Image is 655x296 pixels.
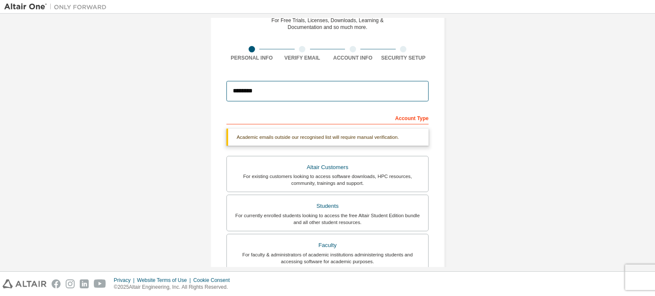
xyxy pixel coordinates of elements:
[378,55,429,61] div: Security Setup
[226,129,429,146] div: Academic emails outside our recognised list will require manual verification.
[80,279,89,288] img: linkedin.svg
[226,111,429,124] div: Account Type
[232,212,423,226] div: For currently enrolled students looking to access the free Altair Student Edition bundle and all ...
[114,277,137,284] div: Privacy
[232,251,423,265] div: For faculty & administrators of academic institutions administering students and accessing softwa...
[277,55,328,61] div: Verify Email
[226,55,277,61] div: Personal Info
[232,239,423,251] div: Faculty
[137,277,193,284] div: Website Terms of Use
[52,279,61,288] img: facebook.svg
[272,17,384,31] div: For Free Trials, Licenses, Downloads, Learning & Documentation and so much more.
[193,277,235,284] div: Cookie Consent
[66,279,75,288] img: instagram.svg
[4,3,111,11] img: Altair One
[3,279,46,288] img: altair_logo.svg
[232,173,423,187] div: For existing customers looking to access software downloads, HPC resources, community, trainings ...
[232,161,423,173] div: Altair Customers
[94,279,106,288] img: youtube.svg
[114,284,235,291] p: © 2025 Altair Engineering, Inc. All Rights Reserved.
[327,55,378,61] div: Account Info
[232,200,423,212] div: Students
